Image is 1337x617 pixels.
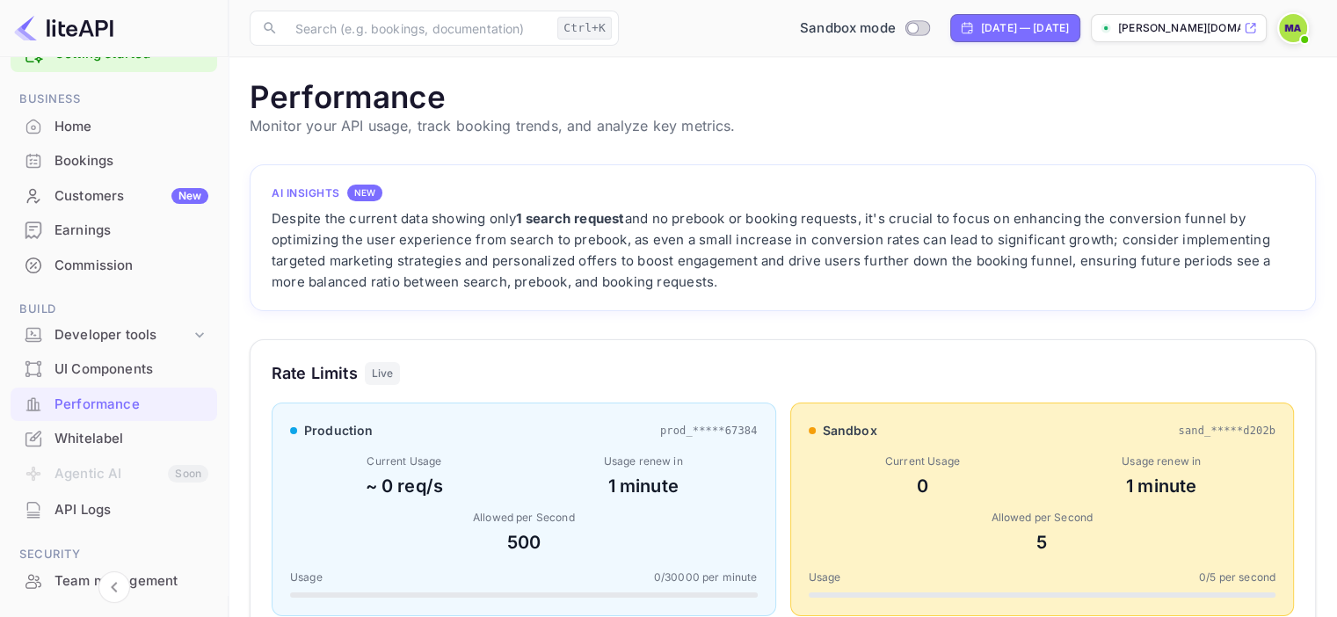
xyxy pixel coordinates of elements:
div: Usage renew in [1047,454,1275,469]
div: Home [54,117,208,137]
div: Current Usage [290,454,519,469]
h4: AI Insights [272,185,340,201]
div: Earnings [11,214,217,248]
a: Earnings [11,214,217,246]
a: Bookings [11,144,217,177]
div: CustomersNew [11,179,217,214]
input: Search (e.g. bookings, documentation) [285,11,550,46]
strong: 1 search request [516,210,624,227]
div: API Logs [11,493,217,527]
div: Whitelabel [11,422,217,456]
a: Whitelabel [11,422,217,454]
span: Business [11,90,217,109]
span: Security [11,545,217,564]
div: Home [11,110,217,144]
div: Commission [54,256,208,276]
div: Customers [54,186,208,207]
div: 5 [809,529,1276,555]
div: UI Components [11,352,217,387]
span: production [304,421,374,439]
div: 1 minute [1047,473,1275,499]
a: API Logs [11,493,217,526]
div: Allowed per Second [290,510,758,526]
div: Click to change the date range period [950,14,1080,42]
div: Bookings [11,144,217,178]
div: 500 [290,529,758,555]
div: Developer tools [54,325,191,345]
span: Sandbox mode [800,18,896,39]
div: NEW [347,185,382,201]
span: sandbox [823,421,877,439]
img: LiteAPI logo [14,14,113,42]
div: 0 [809,473,1037,499]
div: Usage renew in [529,454,758,469]
h3: Rate Limits [272,361,358,385]
div: Team management [54,571,208,592]
span: Usage [290,570,323,585]
div: UI Components [54,359,208,380]
span: 0 / 5 per second [1199,570,1275,585]
span: 0 / 30000 per minute [654,570,758,585]
div: Bookings [54,151,208,171]
div: Ctrl+K [557,17,612,40]
p: Monitor your API usage, track booking trends, and analyze key metrics. [250,115,1316,136]
div: Despite the current data showing only and no prebook or booking requests, it's crucial to focus o... [272,208,1294,293]
div: Live [365,362,401,385]
div: Whitelabel [54,429,208,449]
div: Performance [11,388,217,422]
a: Commission [11,249,217,281]
div: Commission [11,249,217,283]
div: Current Usage [809,454,1037,469]
a: CustomersNew [11,179,217,212]
div: Team management [11,564,217,599]
div: ~ 0 req/s [290,473,519,499]
div: API Logs [54,500,208,520]
div: Switch to Production mode [793,18,936,39]
span: Usage [809,570,841,585]
div: [DATE] — [DATE] [981,20,1069,36]
div: New [171,188,208,204]
p: [PERSON_NAME][DOMAIN_NAME]... [1118,20,1240,36]
div: Performance [54,395,208,415]
h1: Performance [250,78,1316,115]
div: Earnings [54,221,208,241]
a: UI Components [11,352,217,385]
div: 1 minute [529,473,758,499]
a: Home [11,110,217,142]
div: Developer tools [11,320,217,351]
div: Allowed per Second [809,510,1276,526]
img: Mark Arnquist [1279,14,1307,42]
a: Performance [11,388,217,420]
a: Team management [11,564,217,597]
span: Build [11,300,217,319]
button: Collapse navigation [98,571,130,603]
